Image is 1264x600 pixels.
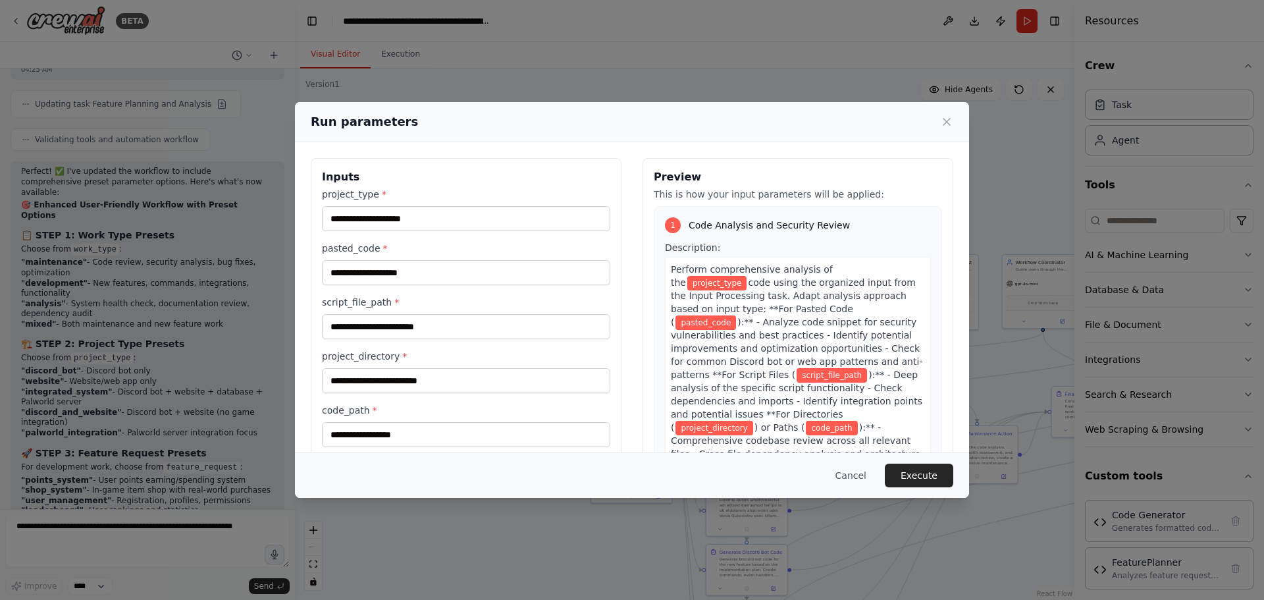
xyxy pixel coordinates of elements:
h3: Inputs [322,169,610,185]
label: pasted_code [322,242,610,255]
div: 1 [665,217,681,233]
span: Variable: pasted_code [675,315,736,330]
span: ) or Paths ( [754,422,805,433]
label: project_directory [322,350,610,363]
button: Execute [885,464,953,487]
span: Perform comprehensive analysis of the [671,264,833,288]
span: Variable: script_file_path [797,368,867,383]
span: ):** - Deep analysis of the specific script functionality - Check dependencies and imports - Iden... [671,369,922,433]
span: code using the organized input from the Input Processing task. Adapt analysis approach based on i... [671,277,916,327]
label: code_path [322,404,610,417]
label: script_file_path [322,296,610,309]
span: ):** - Analyze code snippet for security vulnerabilities and best practices - Identify potential ... [671,317,922,380]
span: Variable: code_path [806,421,857,435]
button: Cancel [825,464,877,487]
span: Variable: project_type [687,276,747,290]
label: project_type [322,188,610,201]
span: Code Analysis and Security Review [689,219,850,232]
span: Variable: project_directory [675,421,752,435]
h3: Preview [654,169,942,185]
span: Description: [665,242,720,253]
p: This is how your input parameters will be applied: [654,188,942,201]
h2: Run parameters [311,113,418,131]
